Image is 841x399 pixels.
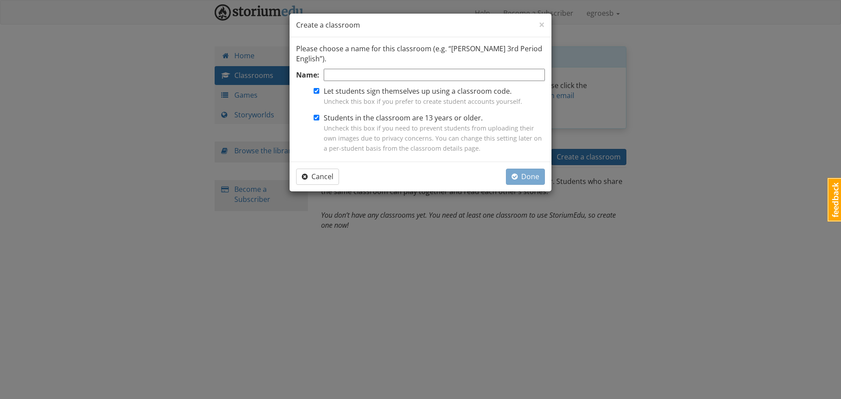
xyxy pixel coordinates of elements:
button: Done [506,169,545,185]
label: Let students sign themselves up using a classroom code. [324,86,522,106]
span: Uncheck this box if you need to prevent students from uploading their own images due to privacy c... [324,124,542,152]
label: Students in the classroom are 13 years or older. [324,113,545,153]
span: × [539,17,545,32]
span: Cancel [302,172,333,181]
label: Name: [296,70,319,80]
span: Done [512,172,539,181]
span: Uncheck this box if you prefer to create student accounts yourself. [324,97,522,106]
button: Cancel [296,169,339,185]
p: Please choose a name for this classroom (e.g. “[PERSON_NAME] 3rd Period English”). [296,44,545,64]
div: Create a classroom [290,14,551,37]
